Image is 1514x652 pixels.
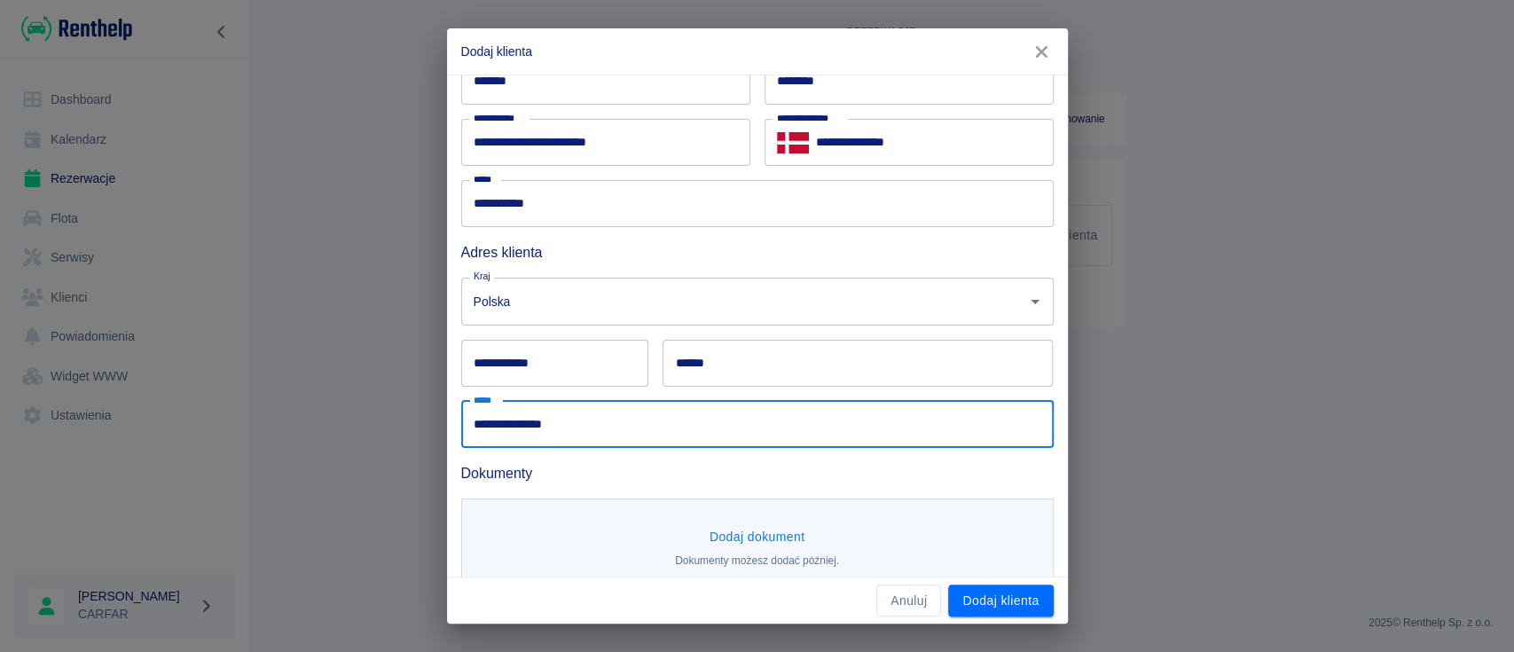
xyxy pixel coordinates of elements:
[777,130,809,156] button: Select country
[474,270,490,283] label: Kraj
[702,521,812,554] button: Dodaj dokument
[1023,289,1047,314] button: Otwórz
[948,585,1053,617] button: Dodaj klienta
[876,585,941,617] button: Anuluj
[447,28,1068,75] h2: Dodaj klienta
[675,553,839,569] p: Dokumenty możesz dodać później.
[461,241,1054,263] h6: Adres klienta
[461,462,1054,484] h6: Dokumenty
